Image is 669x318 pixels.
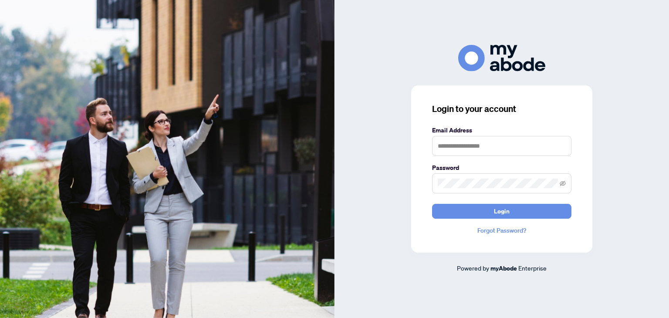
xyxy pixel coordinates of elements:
span: eye-invisible [560,180,566,186]
button: Login [432,204,571,219]
h3: Login to your account [432,103,571,115]
a: myAbode [490,264,517,273]
img: ma-logo [458,45,545,71]
label: Password [432,163,571,173]
span: Login [494,204,510,218]
span: Powered by [457,264,489,272]
span: Enterprise [518,264,547,272]
a: Forgot Password? [432,226,571,235]
label: Email Address [432,125,571,135]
